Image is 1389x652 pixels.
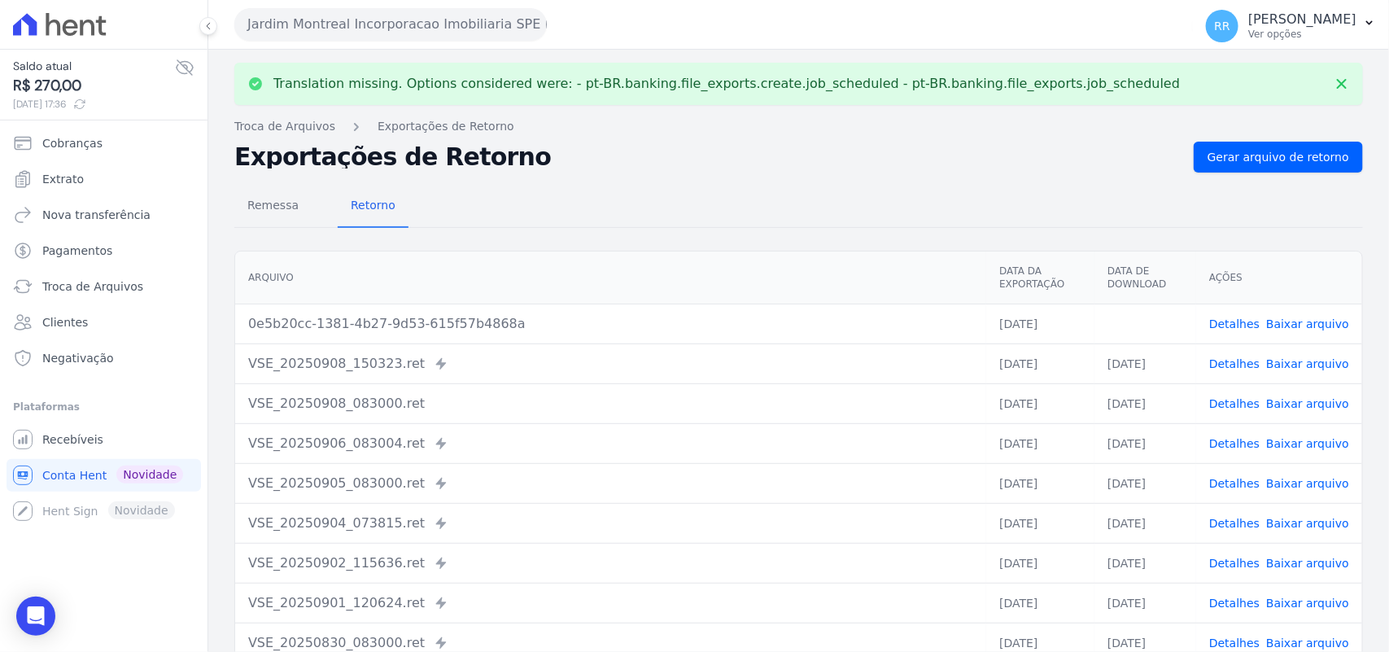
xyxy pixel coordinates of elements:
a: Detalhes [1209,557,1260,570]
td: [DATE] [986,423,1094,463]
span: Clientes [42,314,88,330]
div: VSE_20250904_073815.ret [248,514,973,533]
td: [DATE] [986,383,1094,423]
span: R$ 270,00 [13,75,175,97]
div: Open Intercom Messenger [16,597,55,636]
a: Detalhes [1209,317,1260,330]
td: [DATE] [1094,344,1196,383]
span: Extrato [42,171,84,187]
div: VSE_20250905_083000.ret [248,474,973,493]
td: [DATE] [1094,583,1196,623]
th: Ações [1196,252,1362,304]
div: Plataformas [13,397,194,417]
div: VSE_20250906_083004.ret [248,434,973,453]
button: RR [PERSON_NAME] Ver opções [1193,3,1389,49]
td: [DATE] [986,503,1094,543]
span: Recebíveis [42,431,103,448]
nav: Breadcrumb [234,118,1363,135]
a: Detalhes [1209,597,1260,610]
span: Nova transferência [42,207,151,223]
a: Baixar arquivo [1266,557,1349,570]
a: Gerar arquivo de retorno [1194,142,1363,173]
a: Extrato [7,163,201,195]
a: Troca de Arquivos [234,118,335,135]
button: Jardim Montreal Incorporacao Imobiliaria SPE LTDA [234,8,547,41]
span: Novidade [116,466,183,484]
span: Retorno [341,189,405,221]
a: Detalhes [1209,517,1260,530]
a: Baixar arquivo [1266,317,1349,330]
a: Baixar arquivo [1266,397,1349,410]
a: Detalhes [1209,477,1260,490]
td: [DATE] [986,304,1094,344]
a: Negativação [7,342,201,374]
td: [DATE] [986,344,1094,383]
a: Detalhes [1209,357,1260,370]
a: Baixar arquivo [1266,637,1349,650]
a: Baixar arquivo [1266,437,1349,450]
span: RR [1214,20,1230,32]
div: VSE_20250902_115636.ret [248,554,973,573]
span: Remessa [238,189,308,221]
td: [DATE] [986,543,1094,583]
p: [PERSON_NAME] [1248,11,1356,28]
td: [DATE] [1094,463,1196,503]
a: Recebíveis [7,423,201,456]
p: Translation missing. Options considered were: - pt-BR.banking.file_exports.create.job_scheduled -... [273,76,1180,92]
a: Retorno [338,186,408,228]
td: [DATE] [1094,503,1196,543]
a: Pagamentos [7,234,201,267]
span: Conta Hent [42,467,107,484]
a: Remessa [234,186,312,228]
a: Detalhes [1209,437,1260,450]
span: Negativação [42,350,114,366]
a: Troca de Arquivos [7,270,201,303]
th: Data de Download [1094,252,1196,304]
td: [DATE] [1094,383,1196,423]
span: [DATE] 17:36 [13,97,175,112]
a: Nova transferência [7,199,201,231]
th: Data da Exportação [986,252,1094,304]
a: Baixar arquivo [1266,357,1349,370]
a: Baixar arquivo [1266,477,1349,490]
a: Clientes [7,306,201,339]
div: VSE_20250901_120624.ret [248,593,973,613]
a: Exportações de Retorno [378,118,514,135]
h2: Exportações de Retorno [234,146,1181,168]
span: Saldo atual [13,58,175,75]
div: 0e5b20cc-1381-4b27-9d53-615f57b4868a [248,314,973,334]
p: Ver opções [1248,28,1356,41]
span: Troca de Arquivos [42,278,143,295]
a: Detalhes [1209,637,1260,650]
a: Cobranças [7,127,201,160]
td: [DATE] [1094,423,1196,463]
span: Gerar arquivo de retorno [1208,149,1349,165]
a: Detalhes [1209,397,1260,410]
div: VSE_20250908_083000.ret [248,394,973,414]
div: VSE_20250908_150323.ret [248,354,973,374]
a: Conta Hent Novidade [7,459,201,492]
a: Baixar arquivo [1266,517,1349,530]
td: [DATE] [986,583,1094,623]
th: Arquivo [235,252,986,304]
span: Pagamentos [42,243,112,259]
td: [DATE] [1094,543,1196,583]
a: Baixar arquivo [1266,597,1349,610]
span: Cobranças [42,135,103,151]
nav: Sidebar [13,127,194,527]
td: [DATE] [986,463,1094,503]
